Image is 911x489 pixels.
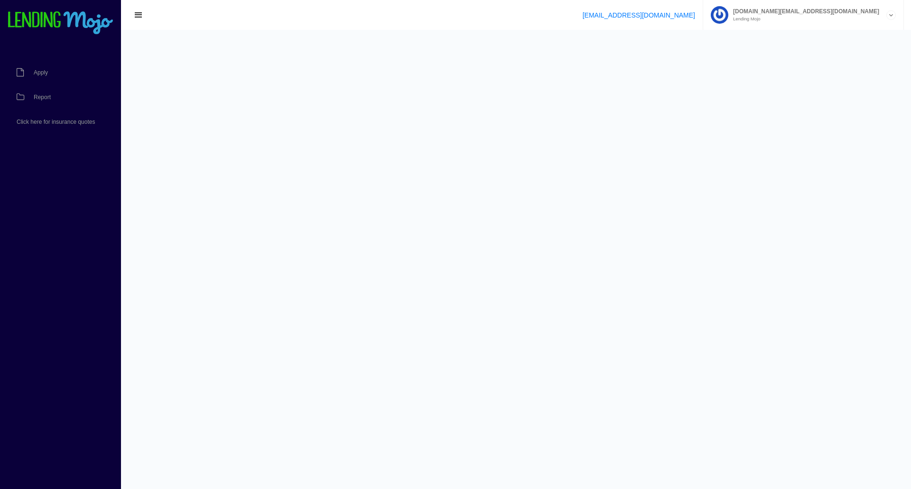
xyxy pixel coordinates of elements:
[728,9,879,14] span: [DOMAIN_NAME][EMAIL_ADDRESS][DOMAIN_NAME]
[728,17,879,21] small: Lending Mojo
[711,6,728,24] img: Profile image
[34,94,51,100] span: Report
[17,119,95,125] span: Click here for insurance quotes
[7,11,114,35] img: logo-small.png
[583,11,695,19] a: [EMAIL_ADDRESS][DOMAIN_NAME]
[34,70,48,75] span: Apply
